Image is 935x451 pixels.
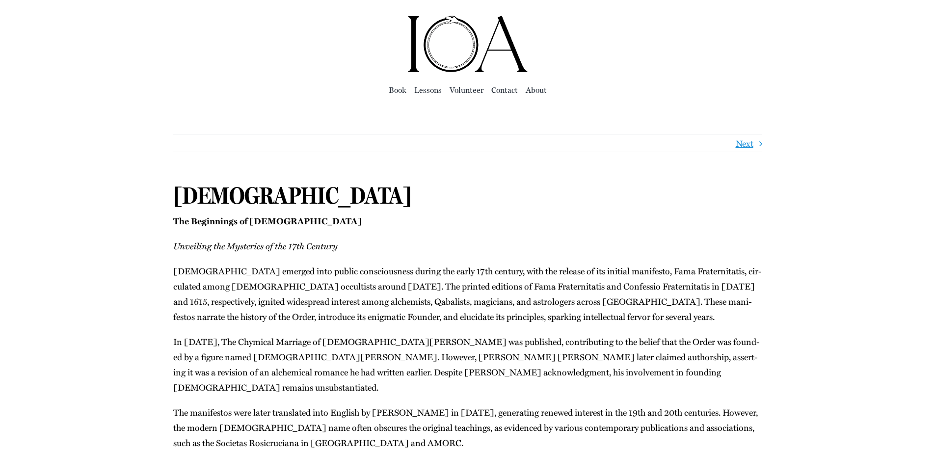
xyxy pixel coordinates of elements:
h1: [DEMOGRAPHIC_DATA] [173,182,762,210]
p: The man­i­festos were lat­er trans­lat­ed into Eng­lish by [PERSON_NAME] in [DATE], gen­er­at­ing... [173,405,762,451]
a: Vol­un­teer [450,83,483,97]
a: Book [389,83,406,97]
p: [DEMOGRAPHIC_DATA] emerged into pub­lic con­scious­ness dur­ing the ear­ly 17th cen­tu­ry, with t... [173,264,762,324]
a: Con­tact [491,83,518,97]
p: In [DATE], The Chymi­cal Mar­riage of [DEMOGRAPHIC_DATA][PERSON_NAME] was pub­lished, con­tribut­... [173,334,762,395]
img: Institute of Awakening [406,15,529,74]
a: About [526,83,547,97]
a: Next [736,135,753,152]
a: Lessons [414,83,442,97]
strong: The Begin­nings of [DEMOGRAPHIC_DATA] [173,214,362,227]
a: ioa-logo [406,13,529,26]
nav: Main [173,74,762,105]
em: Unveil­ing the Mys­ter­ies of the 17th Century [173,239,338,252]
